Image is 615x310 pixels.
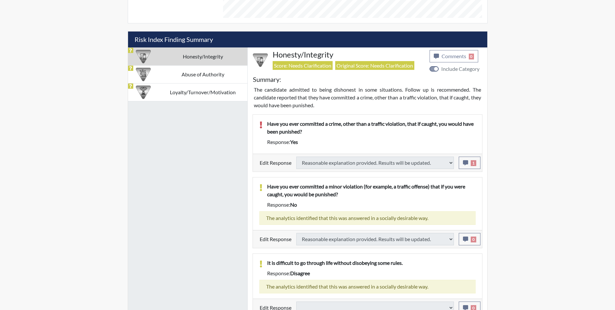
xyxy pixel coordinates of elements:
img: CATEGORY%20ICON-11.a5f294f4.png [253,53,268,68]
span: no [290,201,297,208]
p: The candidate admitted to being dishonest in some situations. Follow up is recommended. The candi... [254,86,481,109]
div: Response: [262,201,480,209]
img: CATEGORY%20ICON-01.94e51fac.png [136,67,151,82]
div: Update the test taker's response, the change might impact the score [291,233,459,245]
button: Comments0 [430,50,479,62]
h5: Risk Index Finding Summary [128,32,487,47]
img: CATEGORY%20ICON-17.40ef8247.png [136,85,151,100]
span: 1 [471,160,476,166]
button: 0 [459,233,480,245]
span: 0 [471,237,476,242]
td: Abuse of Authority [159,65,247,83]
span: 0 [469,54,474,59]
button: 1 [459,157,480,169]
h4: Honesty/Integrity [273,50,425,59]
label: Include Category [441,65,479,73]
div: The analytics identified that this was answered in a socially desirable way. [259,280,476,293]
span: Comments [442,53,466,59]
label: Edit Response [260,233,291,245]
div: The analytics identified that this was answered in a socially desirable way. [259,211,476,225]
span: disagree [290,270,310,276]
span: Original Score: Needs Clarification [335,61,414,70]
p: It is difficult to go through life without disobeying some rules. [267,259,476,267]
td: Honesty/Integrity [159,47,247,65]
p: Have you ever committed a crime, other than a traffic violation, that if caught, you would have b... [267,120,476,136]
h5: Summary: [253,75,281,83]
span: yes [290,139,298,145]
td: Loyalty/Turnover/Motivation [159,83,247,101]
div: Update the test taker's response, the change might impact the score [291,157,459,169]
label: Edit Response [260,157,291,169]
img: CATEGORY%20ICON-11.a5f294f4.png [136,49,151,64]
div: Response: [262,269,480,277]
span: Score: Needs Clarification [273,61,333,70]
p: Have you ever committed a minor violation (for example, a traffic offense) that if you were caugh... [267,183,476,198]
div: Response: [262,138,480,146]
